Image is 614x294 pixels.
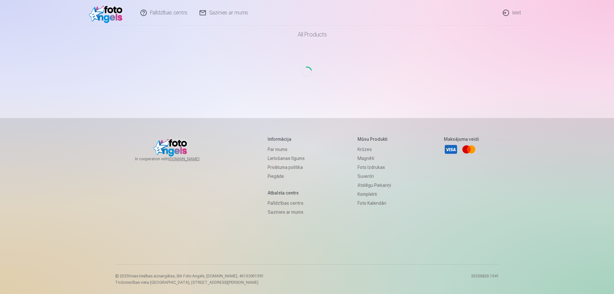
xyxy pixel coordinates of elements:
[358,163,391,172] a: Foto izdrukas
[358,136,391,142] h5: Mūsu produkti
[280,26,335,44] a: All products
[268,172,305,181] a: Piegāde
[268,199,305,208] a: Palīdzības centrs
[358,199,391,208] a: Foto kalendāri
[462,142,476,156] a: Mastercard
[268,154,305,163] a: Lietošanas līgums
[115,280,264,285] p: Tirdzniecības vieta [GEOGRAPHIC_DATA], [STREET_ADDRESS][PERSON_NAME]
[135,156,215,162] span: In cooperation with
[444,136,479,142] h5: Maksājuma veidi
[471,274,499,285] p: 20250820.1041
[268,136,305,142] h5: Informācija
[115,274,264,279] p: © 2025 Visas tiesības aizsargātas. ,
[358,172,391,181] a: Suvenīri
[268,145,305,154] a: Par mums
[268,208,305,217] a: Sazinies ar mums
[358,181,391,190] a: Atslēgu piekariņi
[358,190,391,199] a: Komplekti
[177,274,264,278] span: SIA Foto Angels, [DOMAIN_NAME]. 40103901591
[444,142,458,156] a: Visa
[358,145,391,154] a: Krūzes
[89,3,126,23] img: /v1
[268,163,305,172] a: Privātuma politika
[358,154,391,163] a: Magnēti
[169,156,215,162] a: [DOMAIN_NAME]
[268,190,305,196] h5: Atbalsta centrs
